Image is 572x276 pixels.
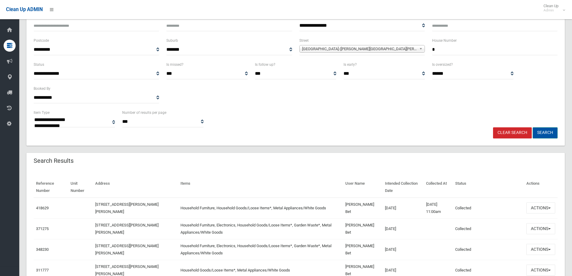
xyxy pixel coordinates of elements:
label: Is missed? [166,61,183,68]
span: Clean Up [540,4,564,13]
a: [STREET_ADDRESS][PERSON_NAME][PERSON_NAME] [95,202,159,214]
label: Is follow up? [255,61,275,68]
th: Intended Collection Date [383,177,424,198]
a: [STREET_ADDRESS][PERSON_NAME][PERSON_NAME] [95,223,159,235]
th: User Name [343,177,383,198]
th: Collected At [424,177,453,198]
small: Admin [543,8,558,13]
label: Number of results per page [122,109,166,116]
button: Actions [526,223,555,234]
td: Collected [453,239,524,260]
a: 371275 [36,226,49,231]
a: Clear Search [493,127,532,138]
th: Reference Number [34,177,68,198]
td: [DATE] 11:00am [424,198,453,219]
td: Collected [453,218,524,239]
th: Status [453,177,524,198]
td: [DATE] [383,218,424,239]
th: Unit Number [68,177,93,198]
th: Address [93,177,178,198]
th: Actions [524,177,558,198]
td: Household Furniture, Electronics, Household Goods/Loose Items*, Garden Waste*, Metal Appliances/W... [178,218,343,239]
td: Collected [453,198,524,219]
button: Actions [526,265,555,276]
td: [PERSON_NAME] Bet [343,198,383,219]
label: Suburb [166,37,178,44]
label: Is early? [344,61,357,68]
td: [PERSON_NAME] Bet [343,218,383,239]
header: Search Results [26,155,81,167]
a: [STREET_ADDRESS][PERSON_NAME][PERSON_NAME] [95,264,159,276]
a: [STREET_ADDRESS][PERSON_NAME][PERSON_NAME] [95,244,159,255]
label: Postcode [34,37,49,44]
a: 311777 [36,268,49,272]
button: Actions [526,244,555,255]
td: [PERSON_NAME] Bet [343,239,383,260]
label: Street [299,37,309,44]
button: Search [533,127,558,138]
td: Household Furniture, Household Goods/Loose Items*, Metal Appliances/White Goods [178,198,343,219]
label: Item Type [34,109,50,116]
label: Status [34,61,44,68]
td: Household Furniture, Electronics, Household Goods/Loose Items*, Garden Waste*, Metal Appliances/W... [178,239,343,260]
span: [GEOGRAPHIC_DATA] ([PERSON_NAME][GEOGRAPHIC_DATA][PERSON_NAME]) [302,45,417,53]
a: 348230 [36,247,49,252]
span: Clean Up ADMIN [6,7,43,12]
td: [DATE] [383,239,424,260]
a: 418629 [36,206,49,210]
button: Actions [526,202,555,214]
td: [DATE] [383,198,424,219]
label: House Number [432,37,457,44]
th: Items [178,177,343,198]
label: Booked By [34,85,50,92]
label: Is oversized? [432,61,453,68]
